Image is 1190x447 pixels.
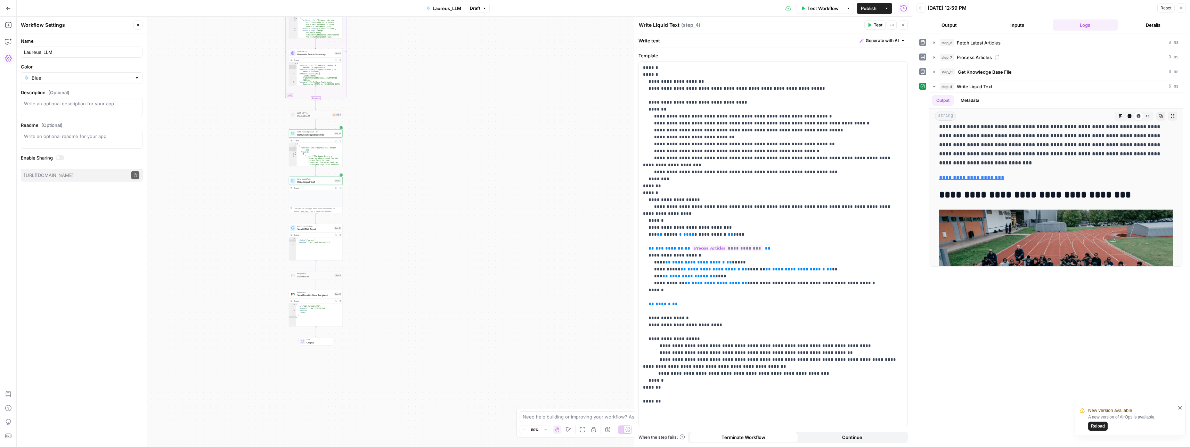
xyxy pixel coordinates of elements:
img: gmail%20(1).png [291,292,295,296]
g: Edge from step_4 to step_12 [315,213,316,223]
span: Publish [861,5,877,12]
div: 6 [289,38,298,67]
img: gmail%20(1).png [291,274,295,277]
button: 0 ms [929,66,1183,78]
span: step_7 [940,54,954,61]
span: 6 ms [1168,83,1179,90]
span: Write Liquid Text [957,83,992,90]
span: 50% [531,427,539,432]
span: 0 ms [1168,69,1179,75]
div: Workflow Settings [21,22,131,29]
button: Continue [798,432,907,443]
div: 2 [289,306,296,308]
span: step_6 [940,39,954,46]
input: Untitled [24,49,139,56]
div: 2 [289,145,297,147]
div: 4 [289,28,298,30]
div: 4 [289,73,297,81]
div: IntegrationSend Email to New RecipientStep 11Output{ "id":"198c75270867c559", "threadId":"198c752... [289,290,343,327]
div: 5 [289,30,298,38]
div: 3 [289,69,297,73]
span: Laureus_LLM [433,5,461,12]
div: Complete [289,96,343,100]
div: Loop[ { "article_title":"Through rugby and golf, Associação Hurra fosters educational pathways fo... [289,2,343,39]
div: 2 [289,65,297,69]
div: Step 8 [335,51,341,55]
div: Step 4 [334,179,341,182]
span: Draft [470,5,480,11]
button: Generate with AI [857,36,908,45]
label: Enable Sharing [21,154,142,161]
span: Test [874,22,882,28]
span: Toggle code folding, rows 1 through 7 [294,303,296,306]
div: 6 [289,155,297,197]
label: Readme [21,122,142,129]
span: Reload [1091,423,1105,429]
span: Terminate Workflow [722,434,765,441]
div: Output [294,186,333,189]
span: Toggle code folding, rows 2 through 21 [296,17,298,19]
g: Edge from step_7 to step_8 [315,39,316,49]
div: Write Liquid TextWrite Liquid TextStep 4OutputThis output is too large & has been abbreviated for... [289,177,343,213]
div: 3 [289,242,296,244]
div: 7 [289,316,296,318]
span: LLM · GPT-4.1 [297,50,333,53]
button: Metadata [956,95,984,106]
span: Copy the output [300,210,313,212]
div: EndOutput [289,337,343,346]
label: Name [21,38,142,44]
button: 6 ms [929,81,1183,92]
span: Test Workflow [807,5,839,12]
button: Details [1120,19,1186,31]
span: Write Liquid Text [297,180,333,184]
label: Template [638,52,908,59]
span: Toggle code folding, rows 5 through 11 [295,153,297,155]
span: Output [307,341,330,344]
span: Reset [1160,5,1172,11]
span: New version available [1088,407,1132,414]
div: 3 [289,147,297,151]
span: (Optional) [41,122,63,129]
span: Toggle code folding, rows 4 through 6 [294,310,296,312]
span: Integration [297,272,333,275]
span: Toggle code folding, rows 1 through 20 [295,63,297,65]
div: Step 1 [332,113,341,116]
span: Continue [842,434,862,441]
a: When the step fails: [638,434,685,440]
div: Output [294,139,333,142]
div: IntegrationSend EmailStep 5 [289,271,343,279]
div: 5 [289,81,297,104]
span: 0 ms [1168,40,1179,46]
span: Generate with AI [866,38,899,44]
span: LLM · GPT-4.1 [297,112,331,114]
span: (Optional) [48,89,70,96]
label: Description [21,89,142,96]
div: Write text [634,33,912,48]
span: Send Email [297,275,333,278]
button: Logs [1053,19,1118,31]
div: Complete [311,96,321,100]
label: Color [21,63,142,70]
div: 1 [289,63,297,65]
button: Publish [857,3,881,14]
g: Edge from step_5 to step_11 [315,279,316,290]
span: Get Knowledge Base File [297,130,333,133]
div: Step 5 [335,274,341,277]
span: Generate Article Summary [297,52,333,56]
div: 5 [289,153,297,155]
div: A new version of AirOps is available. [1088,414,1176,431]
span: Run Code · Python [297,225,333,228]
span: Process Articles [957,54,992,61]
span: Toggle code folding, rows 2 through 13 [295,145,297,147]
button: 0 ms [929,37,1183,48]
div: 5 [289,312,296,314]
div: 4 [289,244,296,246]
button: Test Workflow [797,3,843,14]
textarea: Write Liquid Text [639,22,679,29]
span: Get Knowledge Base File [297,133,333,136]
g: Edge from step_7-iteration-end to step_1 [315,100,316,110]
div: 3 [289,308,296,310]
div: Get Knowledge Base FileGet Knowledge Base FileStep 13Output[ { "document_name":"Laureus email Hea... [289,129,343,166]
span: Fetch Latest Articles [957,39,1001,46]
button: close [1178,405,1183,411]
